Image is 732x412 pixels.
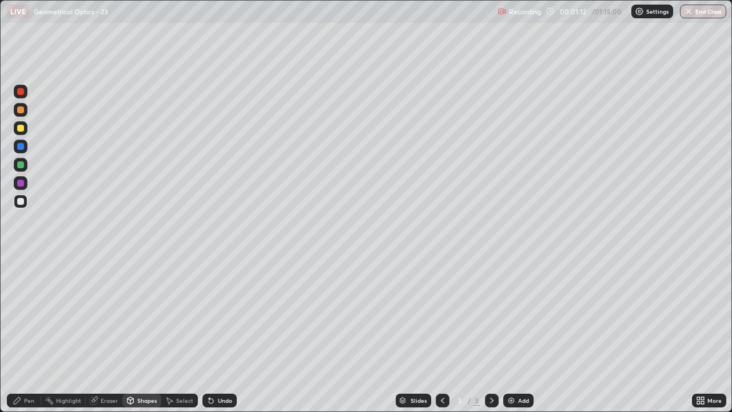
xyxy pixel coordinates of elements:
button: End Class [680,5,726,18]
div: Select [176,398,193,403]
div: 3 [474,395,480,406]
img: end-class-cross [684,7,693,16]
div: / [468,397,471,404]
p: Settings [646,9,669,14]
div: Highlight [56,398,81,403]
div: Undo [218,398,232,403]
p: LIVE [10,7,26,16]
div: 3 [454,397,466,404]
div: Pen [24,398,34,403]
div: Slides [411,398,427,403]
img: class-settings-icons [635,7,644,16]
div: Add [518,398,529,403]
img: recording.375f2c34.svg [498,7,507,16]
div: Shapes [137,398,157,403]
img: add-slide-button [507,396,516,405]
p: Recording [509,7,541,16]
div: More [707,398,722,403]
p: Geometrical Optics - 23 [34,7,108,16]
div: Eraser [101,398,118,403]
